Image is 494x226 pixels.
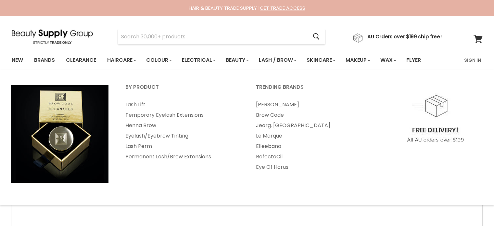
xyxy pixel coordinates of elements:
div: HAIR & BEAUTY TRADE SUPPLY | [4,5,491,11]
a: Brands [29,53,60,67]
a: Brow Code [248,110,377,120]
a: Electrical [177,53,220,67]
a: Eye Of Horus [248,162,377,172]
a: Clearance [61,53,101,67]
a: GET TRADE ACCESS [260,5,305,11]
input: Search [118,29,308,44]
a: Lash Perm [117,141,247,152]
a: Colour [141,53,176,67]
a: Flyer [401,53,426,67]
a: Sign In [460,53,485,67]
ul: Main menu [248,100,377,172]
a: Beauty [221,53,253,67]
a: Eyelash/Eyebrow Tinting [117,131,247,141]
iframe: Gorgias live chat messenger [462,195,488,219]
a: Jeorg. [GEOGRAPHIC_DATA] [248,120,377,131]
a: Trending Brands [248,82,377,98]
ul: Main menu [7,51,443,70]
a: Wax [375,53,400,67]
a: [PERSON_NAME] [248,100,377,110]
a: New [7,53,28,67]
a: RefectoCil [248,152,377,162]
nav: Main [4,51,491,70]
a: Henna Brow [117,120,247,131]
button: Search [308,29,325,44]
a: Le Marque [248,131,377,141]
a: Lash / Brow [254,53,300,67]
form: Product [118,29,325,45]
a: Permanent Lash/Brow Extensions [117,152,247,162]
a: By Product [117,82,247,98]
ul: Main menu [117,100,247,162]
a: Lash Lift [117,100,247,110]
a: Makeup [341,53,374,67]
a: Haircare [102,53,140,67]
a: Elleebana [248,141,377,152]
a: Temporary Eyelash Extensions [117,110,247,120]
a: Skincare [302,53,339,67]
